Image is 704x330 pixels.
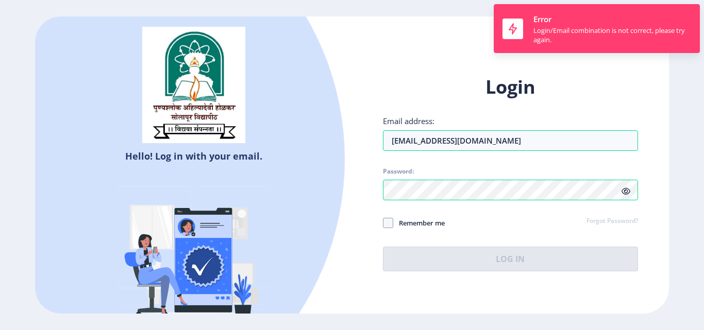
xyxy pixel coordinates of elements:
span: Remember me [393,217,445,229]
div: Login/Email combination is not correct, please try again. [533,26,691,44]
span: Error [533,14,551,24]
input: Email address [383,130,638,151]
label: Password: [383,167,414,176]
img: sulogo.png [142,27,245,143]
h1: Login [383,75,638,99]
a: Forgot Password? [586,217,638,226]
button: Log In [383,247,638,271]
label: Email address: [383,116,434,126]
